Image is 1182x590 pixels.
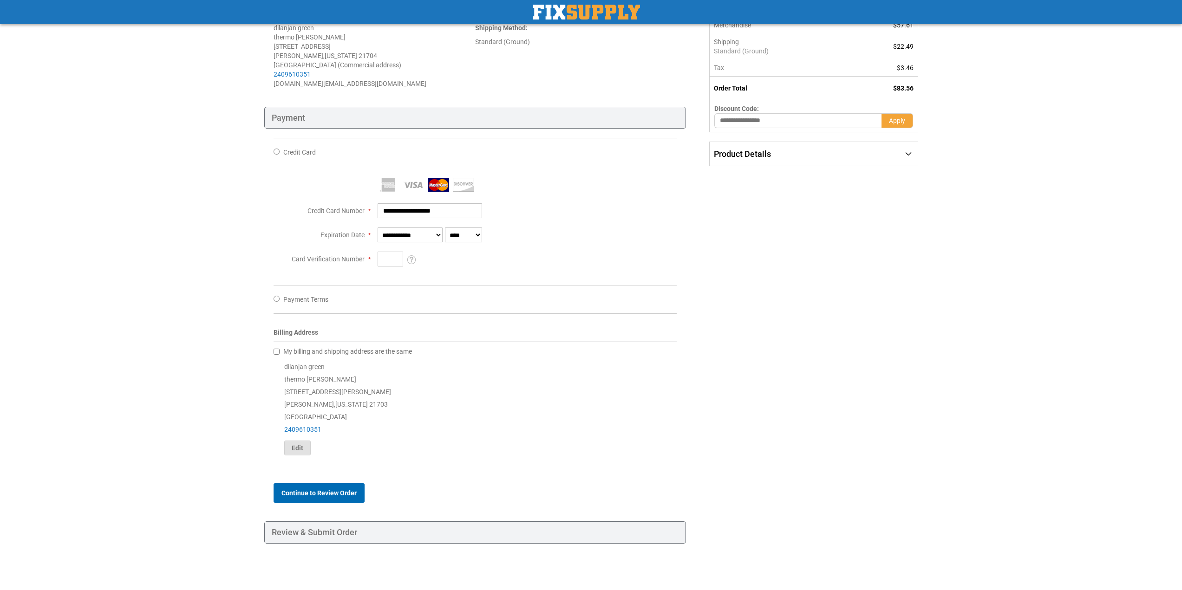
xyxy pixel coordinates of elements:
[335,401,368,408] span: [US_STATE]
[714,105,759,112] span: Discount Code:
[283,296,328,303] span: Payment Terms
[320,231,365,239] span: Expiration Date
[893,43,914,50] span: $22.49
[475,37,677,46] div: Standard (Ground)
[274,23,475,88] address: dilanjan green thermo [PERSON_NAME] [STREET_ADDRESS] [PERSON_NAME] , 21704 [GEOGRAPHIC_DATA] (Com...
[325,52,357,59] span: [US_STATE]
[274,361,677,455] div: dilanjan green thermo [PERSON_NAME] [STREET_ADDRESS][PERSON_NAME] [PERSON_NAME] , 21703 [GEOGRAPH...
[453,178,474,192] img: Discover
[889,117,905,124] span: Apply
[284,441,311,455] button: Edit
[475,24,526,32] span: Shipping Method
[714,84,747,92] strong: Order Total
[264,521,686,544] div: Review & Submit Order
[710,17,852,33] th: Merchandise
[428,178,449,192] img: MasterCard
[283,348,412,355] span: My billing and shipping address are the same
[292,444,303,452] span: Edit
[710,59,852,77] th: Tax
[893,21,914,29] span: $57.61
[307,207,365,214] span: Credit Card Number
[882,113,913,128] button: Apply
[274,71,311,78] a: 2409610351
[533,5,640,19] img: Fix Industrial Supply
[897,64,914,71] span: $3.46
[274,328,677,342] div: Billing Address
[264,107,686,129] div: Payment
[714,46,847,56] span: Standard (Ground)
[281,489,357,497] span: Continue to Review Order
[274,483,365,503] button: Continue to Review Order
[893,84,914,92] span: $83.56
[284,426,321,433] a: 2409610351
[475,24,528,32] strong: :
[283,149,316,156] span: Credit Card
[714,149,771,159] span: Product Details
[533,5,640,19] a: store logo
[378,178,399,192] img: American Express
[292,255,365,263] span: Card Verification Number
[403,178,424,192] img: Visa
[274,80,426,87] span: [DOMAIN_NAME][EMAIL_ADDRESS][DOMAIN_NAME]
[714,38,739,45] span: Shipping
